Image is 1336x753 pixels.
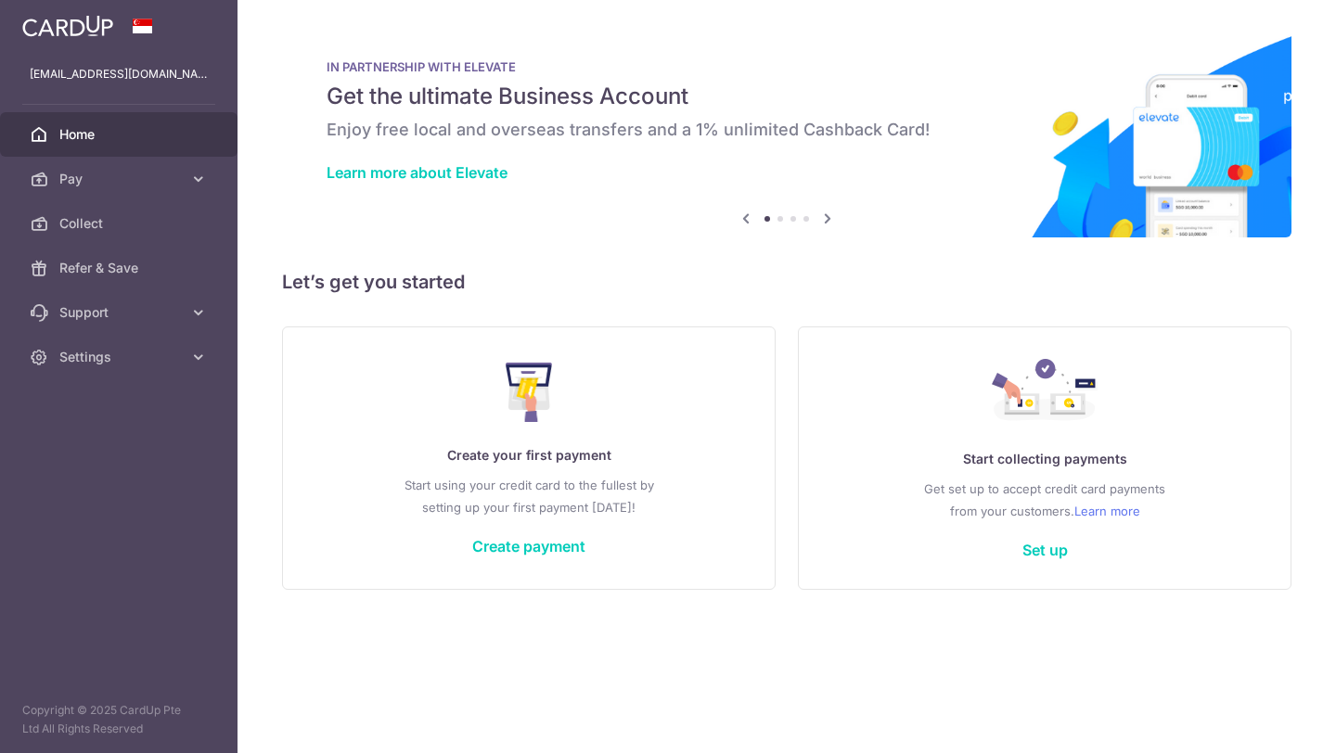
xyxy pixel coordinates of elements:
img: CardUp [22,15,113,37]
h6: Enjoy free local and overseas transfers and a 1% unlimited Cashback Card! [327,119,1247,141]
p: Start collecting payments [836,448,1253,470]
span: Collect [59,214,182,233]
img: Make Payment [506,363,553,422]
span: Support [59,303,182,322]
a: Learn more about Elevate [327,163,507,182]
p: Create your first payment [320,444,738,466]
iframe: Opens a widget where you can find more information [1216,697,1317,744]
span: Pay [59,170,182,188]
p: [EMAIL_ADDRESS][DOMAIN_NAME] [30,65,208,83]
a: Learn more [1074,500,1140,522]
h5: Get the ultimate Business Account [327,82,1247,111]
img: Collect Payment [992,359,1098,426]
a: Create payment [472,537,585,555]
img: Renovation banner [282,30,1291,237]
p: Start using your credit card to the fullest by setting up your first payment [DATE]! [320,474,738,518]
a: Set up [1022,541,1068,559]
h5: Let’s get you started [282,267,1291,297]
p: IN PARTNERSHIP WITH ELEVATE [327,59,1247,74]
span: Refer & Save [59,259,182,277]
p: Get set up to accept credit card payments from your customers. [836,478,1253,522]
span: Home [59,125,182,144]
span: Settings [59,348,182,366]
